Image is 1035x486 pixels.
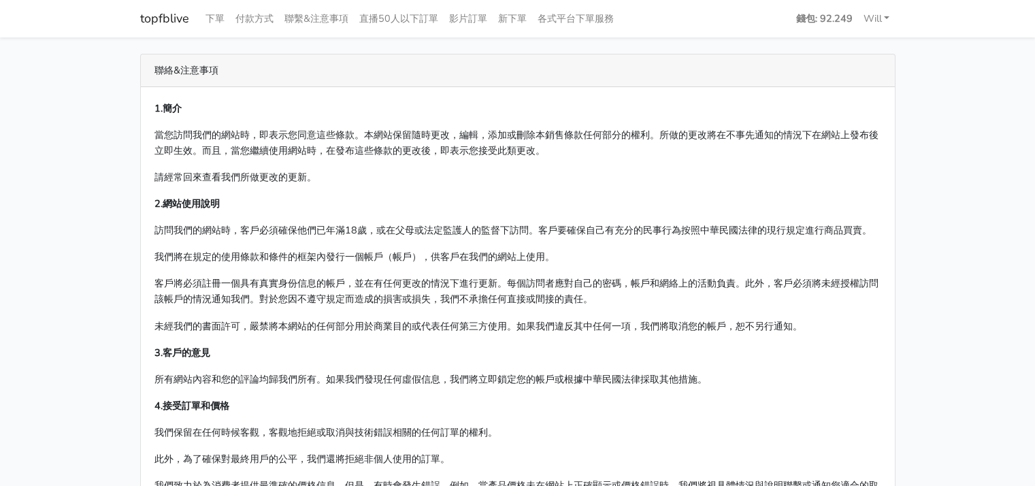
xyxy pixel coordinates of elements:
a: 直播50人以下訂單 [354,5,444,32]
span: 此外，為了確保對最終用戶的公平，我們還將拒絕非個人使用的訂單。 [154,452,450,466]
strong: 錢包: 92.249 [796,12,853,25]
a: 錢包: 92.249 [791,5,858,32]
a: 各式平台下單服務 [532,5,619,32]
span: 未經我們的書面許可，嚴禁將本網站的任何部分用於商業目的或代表任何第三方使用。如果我們違反其中任何一項，我們將取消您的帳戶，恕不另行通知。 [154,319,802,333]
strong: 4.接受訂單和價格 [154,399,229,412]
a: 新下單 [493,5,532,32]
a: topfblive [140,5,189,32]
a: Will [858,5,896,32]
a: 下單 [200,5,230,32]
a: 付款方式 [230,5,279,32]
span: 訪問我們的網站時，客戶必須確保他們已年滿18歲，或在父母或法定監護人的監督下訪問。客戶要確保自己有充分的民事行為按照中華民國法律的現行規定進行商品買賣。 [154,223,872,237]
span: 我們將在規定的使用條款和條件的框架內發行一個帳戶（帳戶），供客戶在我們的網站上使用。 [154,250,555,263]
strong: 1.簡介 [154,101,182,115]
span: 所有網站內容和您的評論均歸我們所有。如果我們發現任何虛假信息，我們將立即鎖定您的帳戶或根據中華民國法律採取其他措施。 [154,372,707,386]
span: 當您訪問我們的網站時，即表示您同意這些條款。本網站保留隨時更改，編輯，添加或刪除本銷售條款任何部分的權利。所做的更改將在不事先通知的情況下在網站上發布後立即生效。而且，當您繼續使用網站時，在發布... [154,128,878,157]
span: 我們保留在任何時候客觀，客觀地拒絕或取消與技術錯誤相關的任何訂單的權利。 [154,425,497,439]
a: 聯繫&注意事項 [279,5,354,32]
a: 影片訂單 [444,5,493,32]
div: 聯絡&注意事項 [141,54,895,87]
strong: 2.網站使用說明 [154,197,220,210]
span: 客戶將必須註冊一個具有真實身份信息的帳戶，並在有任何更改的情況下進行更新。每個訪問者應對自己的密碼，帳戶和網絡上的活動負責。此外，客戶必須將未經授權訪問該帳戶的情況通知我們。對於您因不遵守規定而... [154,276,878,306]
strong: 3.客戶的意見 [154,346,210,359]
span: 請經常回來查看我們所做更改的更新。 [154,170,316,184]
